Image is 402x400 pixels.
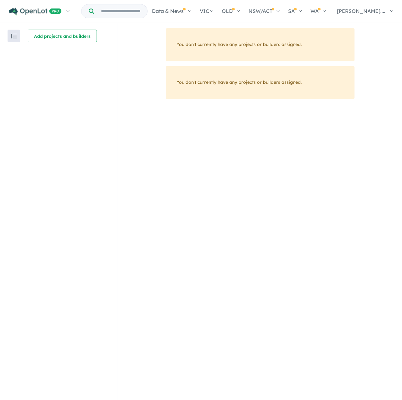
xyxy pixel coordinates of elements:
[166,66,355,99] div: You don't currently have any projects or builders assigned.
[28,30,97,42] button: Add projects and builders
[9,8,62,15] img: Openlot PRO Logo White
[166,28,355,61] div: You don't currently have any projects or builders assigned.
[95,4,146,18] input: Try estate name, suburb, builder or developer
[11,34,17,38] img: sort.svg
[337,8,385,14] span: [PERSON_NAME]....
